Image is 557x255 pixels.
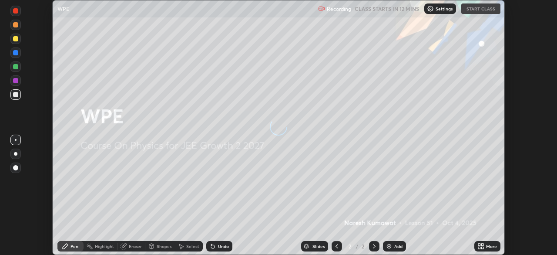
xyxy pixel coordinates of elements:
div: Add [394,244,403,248]
div: Pen [70,244,78,248]
div: 2 [346,244,354,249]
div: Eraser [129,244,142,248]
div: Undo [218,244,229,248]
div: More [486,244,497,248]
div: Shapes [157,244,171,248]
div: Highlight [95,244,114,248]
img: add-slide-button [386,243,393,250]
p: WPE [57,5,69,12]
p: Settings [436,7,453,11]
div: Select [186,244,199,248]
div: / [356,244,359,249]
h5: CLASS STARTS IN 12 MINS [355,5,419,13]
img: class-settings-icons [427,5,434,12]
p: Recording [327,6,351,12]
div: 2 [360,242,366,250]
div: Slides [312,244,325,248]
img: recording.375f2c34.svg [318,5,325,12]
